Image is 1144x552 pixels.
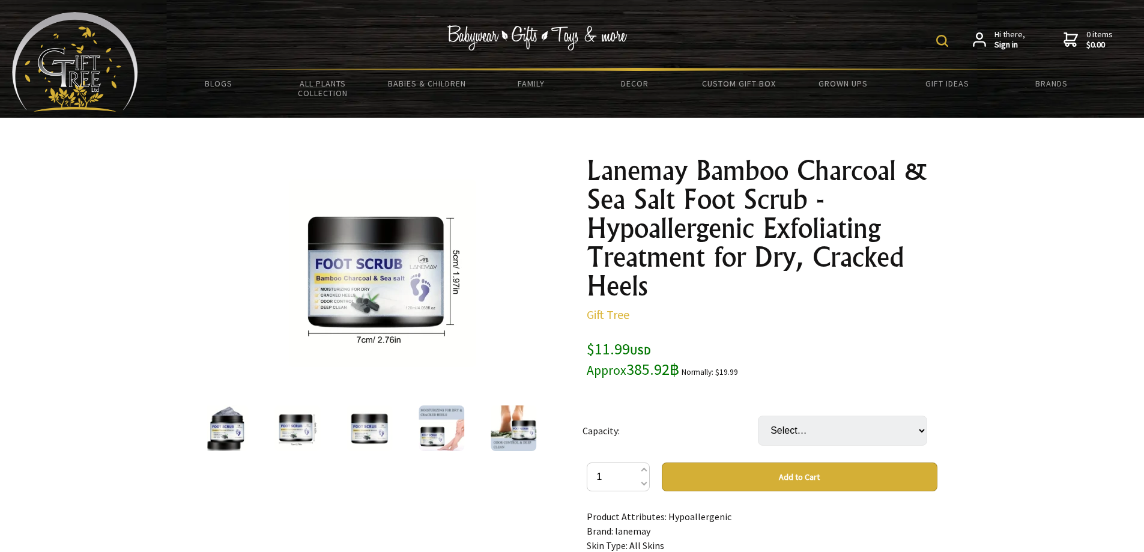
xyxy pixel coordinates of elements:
[12,12,138,112] img: Babyware - Gifts - Toys and more...
[347,405,392,451] img: Lanemay Bamboo Charcoal & Sea Salt Foot Scrub - Hypoallergenic Exfoliating Treatment for Dry, Cra...
[289,180,476,367] img: Lanemay Bamboo Charcoal & Sea Salt Foot Scrub - Hypoallergenic Exfoliating Treatment for Dry, Cra...
[630,344,651,357] span: USD
[375,71,479,96] a: Babies & Children
[1086,40,1113,50] strong: $0.00
[202,405,248,451] img: Lanemay Bamboo Charcoal & Sea Salt Foot Scrub - Hypoallergenic Exfoliating Treatment for Dry, Cra...
[936,35,948,47] img: product search
[587,362,626,378] small: Approx
[479,71,583,96] a: Family
[895,71,999,96] a: Gift Ideas
[687,71,791,96] a: Custom Gift Box
[587,339,680,379] span: $11.99 385.92฿
[1086,29,1113,50] span: 0 items
[419,405,464,451] img: Lanemay Bamboo Charcoal & Sea Salt Foot Scrub - Hypoallergenic Exfoliating Treatment for Dry, Cra...
[583,71,687,96] a: Decor
[662,463,937,491] button: Add to Cart
[447,25,628,50] img: Babywear - Gifts - Toys & more
[994,40,1025,50] strong: Sign in
[491,405,536,451] img: Lanemay Bamboo Charcoal & Sea Salt Foot Scrub - Hypoallergenic Exfoliating Treatment for Dry, Cra...
[994,29,1025,50] span: Hi there,
[1064,29,1113,50] a: 0 items$0.00
[274,405,320,451] img: Lanemay Bamboo Charcoal & Sea Salt Foot Scrub - Hypoallergenic Exfoliating Treatment for Dry, Cra...
[973,29,1025,50] a: Hi there,Sign in
[271,71,375,106] a: All Plants Collection
[587,307,629,322] a: Gift Tree
[999,71,1103,96] a: Brands
[682,367,738,377] small: Normally: $19.99
[791,71,895,96] a: Grown Ups
[583,399,758,463] td: Capacity:
[587,156,937,300] h1: Lanemay Bamboo Charcoal & Sea Salt Foot Scrub - Hypoallergenic Exfoliating Treatment for Dry, Cra...
[167,71,271,96] a: BLOGS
